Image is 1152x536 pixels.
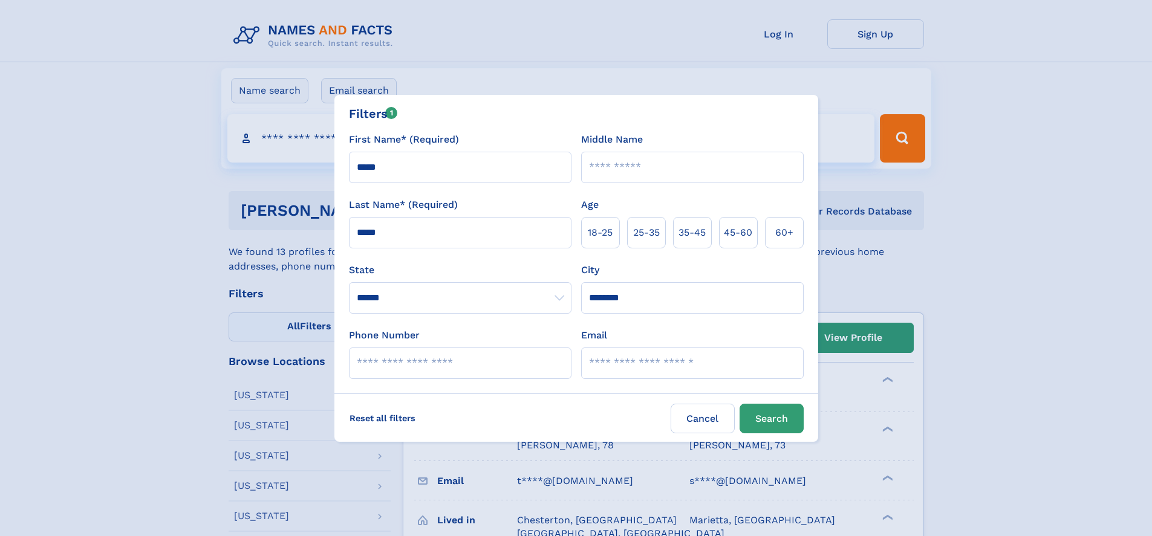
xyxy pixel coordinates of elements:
[633,225,660,240] span: 25‑35
[740,404,804,433] button: Search
[581,132,643,147] label: Middle Name
[775,225,793,240] span: 60+
[581,198,599,212] label: Age
[349,263,571,277] label: State
[349,105,398,123] div: Filters
[349,328,420,343] label: Phone Number
[581,263,599,277] label: City
[349,198,458,212] label: Last Name* (Required)
[581,328,607,343] label: Email
[679,225,706,240] span: 35‑45
[349,132,459,147] label: First Name* (Required)
[588,225,613,240] span: 18‑25
[724,225,752,240] span: 45‑60
[671,404,735,433] label: Cancel
[342,404,423,433] label: Reset all filters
